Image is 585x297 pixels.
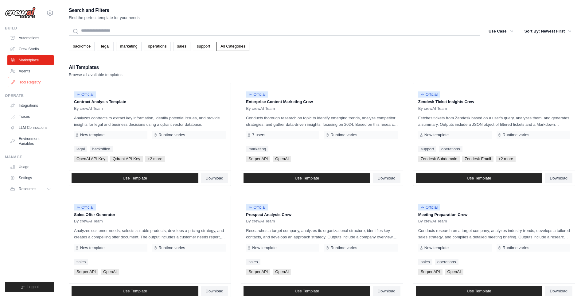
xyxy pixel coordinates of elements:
span: New template [80,245,104,250]
div: Operate [5,93,54,98]
a: backoffice [69,42,95,51]
a: Use Template [244,286,370,296]
button: Sort By: Newest First [521,26,575,37]
span: By crewAI Team [74,106,103,111]
span: OpenAI API Key [74,156,108,162]
span: Official [246,204,268,210]
a: Use Template [244,173,370,183]
a: LLM Connections [7,123,54,133]
a: support [193,42,214,51]
span: Runtime varies [330,133,357,137]
p: Conducts thorough research on topic to identify emerging trends, analyze competitor strategies, a... [246,115,398,128]
span: Download [206,289,224,294]
a: Settings [7,173,54,183]
a: sales [74,259,88,265]
span: Runtime varies [158,133,185,137]
span: 7 users [252,133,265,137]
span: New template [80,133,104,137]
p: Meeting Preparation Crew [418,212,570,218]
span: Official [418,204,440,210]
span: By crewAI Team [74,219,103,224]
a: sales [246,259,260,265]
span: Download [550,289,567,294]
span: Zendesk Subdomain [418,156,460,162]
a: operations [144,42,171,51]
span: Official [418,91,440,98]
span: +2 more [496,156,516,162]
span: Serper API [246,269,270,275]
span: Runtime varies [330,245,357,250]
span: OpenAI [273,269,291,275]
span: OpenAI [101,269,119,275]
a: Download [373,173,400,183]
span: New template [424,133,449,137]
span: Logout [27,284,39,289]
span: Runtime varies [158,245,185,250]
span: Runtime varies [503,133,529,137]
a: Crew Studio [7,44,54,54]
p: Browse all available templates [69,72,123,78]
span: OpenAI [273,156,291,162]
p: Analyzes customer needs, selects suitable products, develops a pricing strategy, and creates a co... [74,227,226,240]
button: Use Case [485,26,517,37]
span: Runtime varies [503,245,529,250]
a: legal [74,146,87,152]
span: Use Template [295,176,319,181]
a: marketing [116,42,142,51]
span: Download [378,289,396,294]
button: Resources [7,184,54,194]
span: Serper API [246,156,270,162]
a: legal [97,42,113,51]
div: Manage [5,155,54,160]
p: Find the perfect template for your needs [69,15,140,21]
a: Environment Variables [7,134,54,148]
span: Download [378,176,396,181]
a: Use Template [72,173,198,183]
h2: Search and Filters [69,6,140,15]
span: Official [246,91,268,98]
p: Sales Offer Generator [74,212,226,218]
a: operations [439,146,462,152]
p: Analyzes contracts to extract key information, identify potential issues, and provide insights fo... [74,115,226,128]
span: Use Template [123,289,147,294]
a: backoffice [90,146,112,152]
span: +2 more [145,156,165,162]
a: Automations [7,33,54,43]
a: Use Template [72,286,198,296]
a: Tool Registry [8,77,54,87]
h2: All Templates [69,63,123,72]
span: Official [74,204,96,210]
a: operations [435,259,458,265]
a: support [418,146,436,152]
img: Logo [5,7,36,19]
span: Official [74,91,96,98]
a: Download [545,286,572,296]
p: Zendesk Ticket Insights Crew [418,99,570,105]
a: Marketplace [7,55,54,65]
div: Build [5,26,54,31]
a: Download [373,286,400,296]
a: Agents [7,66,54,76]
a: sales [173,42,190,51]
a: Download [545,173,572,183]
span: Qdrant API Key [110,156,143,162]
a: Use Template [416,286,543,296]
a: Download [201,173,228,183]
p: Fetches tickets from Zendesk based on a user's query, analyzes them, and generates a summary. Out... [418,115,570,128]
span: New template [424,245,449,250]
p: Prospect Analysis Crew [246,212,398,218]
a: All Categories [216,42,249,51]
span: Download [550,176,567,181]
span: Use Template [467,176,491,181]
a: Use Template [416,173,543,183]
span: By crewAI Team [418,219,447,224]
a: marketing [246,146,268,152]
span: Use Template [123,176,147,181]
p: Enterprise Content Marketing Crew [246,99,398,105]
span: Serper API [74,269,98,275]
span: By crewAI Team [418,106,447,111]
span: By crewAI Team [246,219,275,224]
span: Use Template [295,289,319,294]
span: Use Template [467,289,491,294]
a: Download [201,286,228,296]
